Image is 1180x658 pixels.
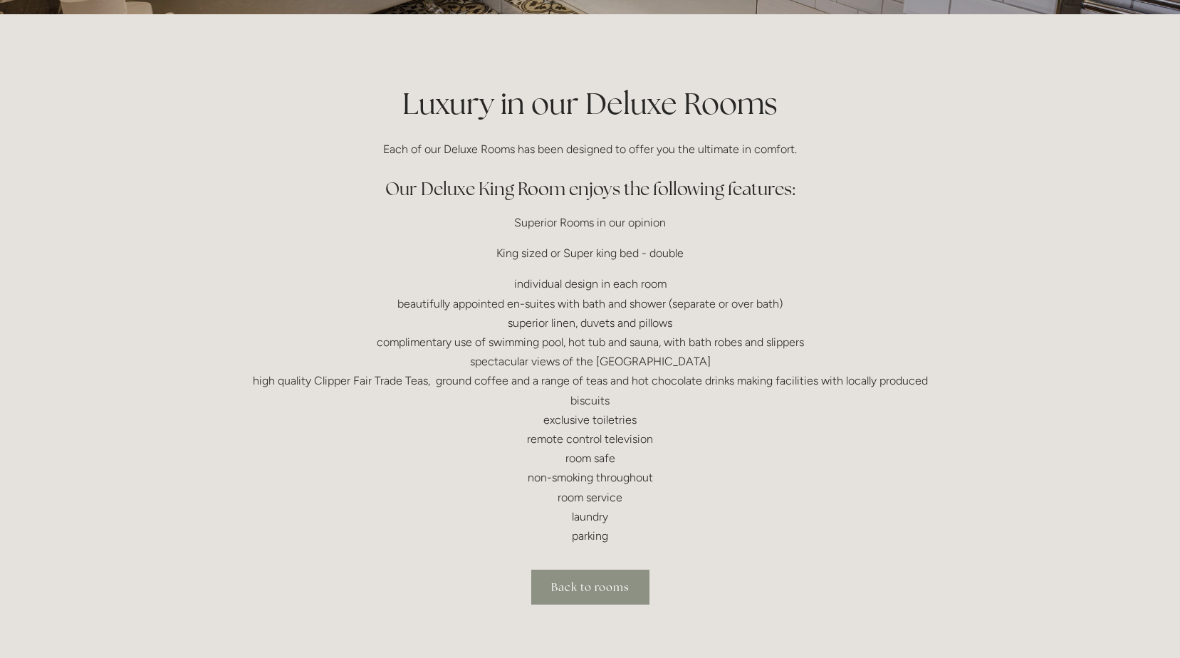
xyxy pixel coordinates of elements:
h1: Luxury in our Deluxe Rooms [250,83,931,125]
p: Superior Rooms in our opinion [250,213,931,232]
h2: Our Deluxe King Room enjoys the following features: [250,177,931,202]
p: Each of our Deluxe Rooms has been designed to offer you the ultimate in comfort. [250,140,931,159]
p: King sized or Super king bed - double [250,244,931,263]
p: individual design in each room beautifully appointed en-suites with bath and shower (separate or ... [250,274,931,545]
a: Back to rooms [531,570,649,605]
